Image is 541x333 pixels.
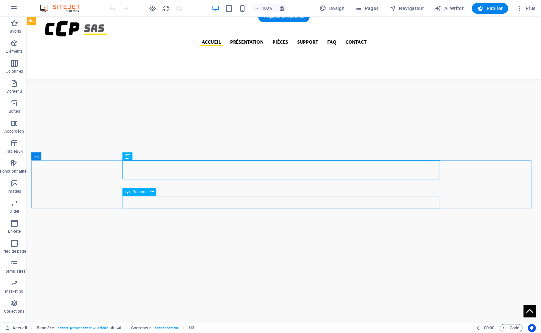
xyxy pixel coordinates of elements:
span: Code [503,324,519,332]
span: Cliquez pour sélectionner. Double-cliquez pour modifier. [188,324,194,332]
p: En-tête [8,229,21,234]
div: + Ajouter une section [258,11,310,22]
a: Cliquez pour annuler la sélection. Double-cliquez pour ouvrir Pages. [5,324,27,332]
button: Navigateur [387,3,426,14]
button: Cliquez ici pour quitter le mode Aperçu et poursuivre l'édition. [148,4,156,12]
div: Design (Ctrl+Alt+Y) [317,3,347,14]
button: Plus [513,3,538,14]
button: 100% [251,4,275,12]
button: Publier [472,3,508,14]
i: Lors du redimensionnement, ajuster automatiquement le niveau de zoom en fonction de l'appareil sé... [279,5,285,11]
span: . banner .preset-banner-v3-default [57,324,108,332]
h6: 100% [261,4,272,12]
span: : [488,325,489,330]
span: . banner-content [154,324,178,332]
span: Publier [477,5,503,12]
p: Collections [4,309,24,314]
span: AI Writer [435,5,464,12]
span: Bouton [132,190,145,194]
span: 00 00 [484,324,494,332]
span: Navigateur [389,5,424,12]
span: Cliquez pour sélectionner. Double-cliquez pour modifier. [131,324,151,332]
button: reload [162,4,170,12]
p: Pied de page [2,249,26,254]
h6: Durée de la session [477,324,494,332]
p: Accordéon [4,129,24,134]
p: Favoris [7,29,21,34]
p: Tableaux [6,149,23,154]
i: Cet élément est une présélection personnalisable. [111,326,114,330]
p: Marketing [5,289,23,294]
i: Actualiser la page [162,5,170,12]
button: Pages [353,3,381,14]
p: Éléments [6,49,23,54]
button: Code [500,324,522,332]
p: Formulaires [3,269,25,274]
p: Colonnes [6,69,23,74]
p: Images [8,189,21,194]
span: Design [320,5,345,12]
button: Usercentrics [528,324,536,332]
p: Slider [9,209,20,214]
img: Editor Logo [38,4,88,12]
i: Cet élément contient un arrière-plan. [117,326,121,330]
span: Plus [516,5,535,12]
button: Design [317,3,347,14]
nav: breadcrumb [37,324,194,332]
span: Cliquez pour sélectionner. Double-cliquez pour modifier. [37,324,54,332]
button: AI Writer [432,3,466,14]
span: Pages [355,5,379,12]
p: Boîtes [9,109,20,114]
p: Contenu [6,89,22,94]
